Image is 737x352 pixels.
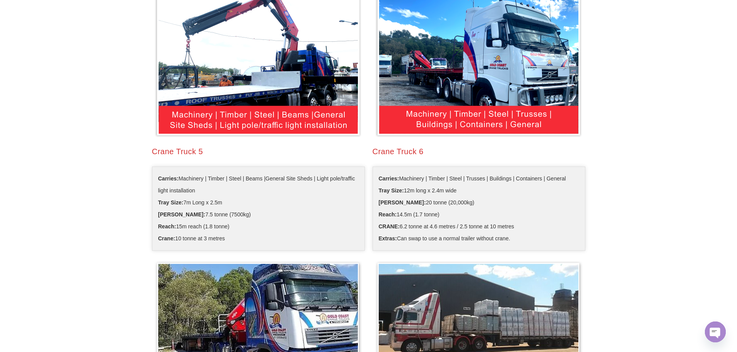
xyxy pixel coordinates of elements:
span: 15m reach (1.8 tonne) [158,221,229,233]
span: Can swap to use a normal trailer without crane. [379,233,510,245]
div: Crane Truck 6 [373,146,585,157]
span: Machinery | Timber | Steel | Trusses | Buildings | Containers | General [379,173,566,185]
span: 6.2 tonne at 4.6 metres / 2.5 tonne at 10 metres [379,221,514,233]
span: 7.5 tonne (7500kg) [158,209,251,221]
span: Machinery | Timber | Steel | Beams |General Site Sheds | Light pole/traffic light installation [158,173,359,197]
b: Carries: [158,175,179,182]
b: Tray Size: [158,199,183,206]
b: Reach: [158,223,176,230]
span: 14.5m (1.7 tonne) [379,209,439,221]
span: 7m Long x 2.5m [158,197,222,209]
span: 12m long x 2.4m wide [379,185,457,197]
span: 10 tonne at 3 metres [158,233,225,245]
b: Carries: [379,175,399,182]
b: [PERSON_NAME]: [158,211,205,218]
b: Reach: [379,211,397,218]
div: Crane Truck 5 [152,146,365,157]
b: Tray Size: [379,187,404,194]
b: Crane: [158,235,175,241]
b: CRANE: [379,223,400,230]
b: Extras: [379,235,397,241]
b: [PERSON_NAME]: [379,199,426,206]
span: 20 tonne (20,000kg) [379,197,474,209]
